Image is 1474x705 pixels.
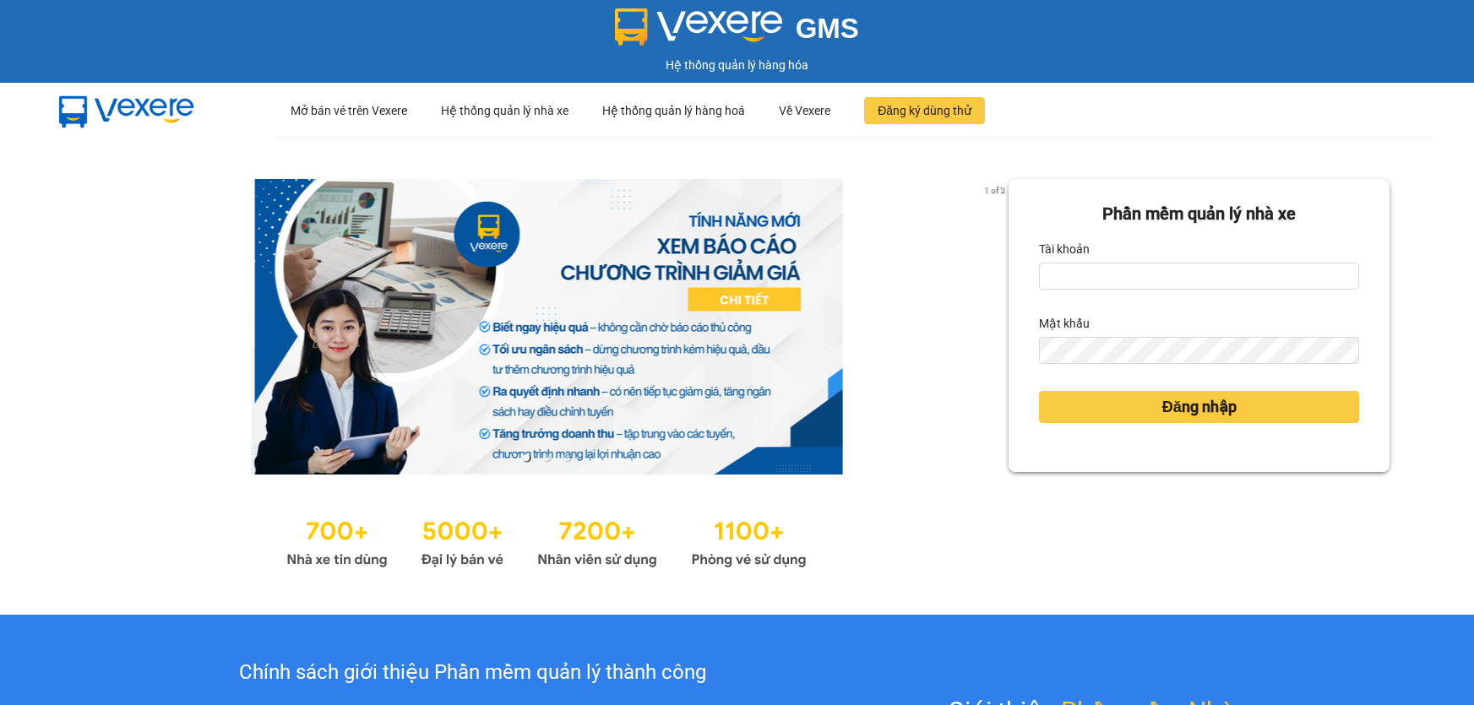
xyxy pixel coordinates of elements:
[441,84,568,138] div: Hệ thống quản lý nhà xe
[1039,236,1090,263] label: Tài khoản
[602,84,745,138] div: Hệ thống quản lý hàng hoá
[979,179,1009,201] p: 1 of 3
[563,454,570,461] li: slide item 3
[1162,395,1237,419] span: Đăng nhập
[779,84,830,138] div: Về Vexere
[1039,391,1359,423] button: Đăng nhập
[615,25,859,39] a: GMS
[1039,337,1359,364] input: Mật khẩu
[523,454,530,461] li: slide item 1
[985,179,1009,475] button: next slide / item
[1039,310,1090,337] label: Mật khẩu
[103,657,842,689] div: Chính sách giới thiệu Phần mềm quản lý thành công
[796,13,859,44] span: GMS
[543,454,550,461] li: slide item 2
[84,179,108,475] button: previous slide / item
[1039,263,1359,290] input: Tài khoản
[878,101,971,120] span: Đăng ký dùng thử
[291,84,407,138] div: Mở bán vé trên Vexere
[4,56,1470,74] div: Hệ thống quản lý hàng hóa
[286,508,807,572] img: Statistics.png
[615,8,782,46] img: logo 2
[1039,201,1359,227] div: Phần mềm quản lý nhà xe
[42,83,211,138] img: mbUUG5Q.png
[864,97,985,124] button: Đăng ký dùng thử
